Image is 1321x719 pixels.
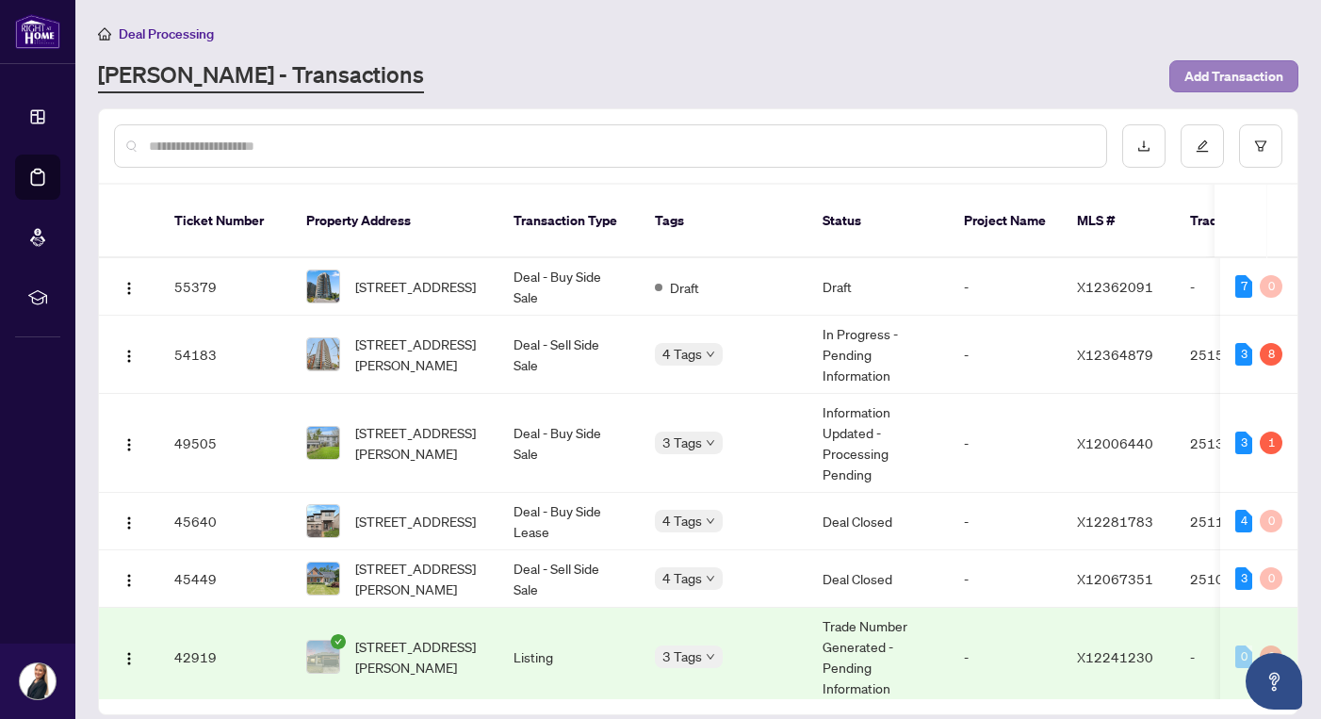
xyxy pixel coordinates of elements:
th: Project Name [949,185,1062,258]
td: - [949,608,1062,707]
td: 49505 [159,394,291,493]
td: Draft [807,258,949,316]
th: Ticket Number [159,185,291,258]
img: Logo [122,349,137,364]
td: - [949,316,1062,394]
td: Deal - Sell Side Sale [498,316,640,394]
th: Status [807,185,949,258]
span: Deal Processing [119,25,214,42]
img: Logo [122,651,137,666]
td: - [949,493,1062,550]
img: logo [15,14,60,49]
th: Trade Number [1175,185,1307,258]
td: Deal - Sell Side Sale [498,550,640,608]
th: Tags [640,185,807,258]
div: 1 [1260,432,1282,454]
span: 4 Tags [662,567,702,589]
td: Listing [498,608,640,707]
span: 3 Tags [662,645,702,667]
td: Deal Closed [807,550,949,608]
td: Deal - Buy Side Sale [498,394,640,493]
button: Logo [114,428,144,458]
span: down [706,516,715,526]
img: thumbnail-img [307,505,339,537]
td: 2515389 - NS [1175,316,1307,394]
span: X12067351 [1077,570,1153,587]
span: [STREET_ADDRESS] [355,276,476,297]
span: X12241230 [1077,648,1153,665]
span: X12364879 [1077,346,1153,363]
span: down [706,574,715,583]
td: 2511608 [1175,493,1307,550]
td: 55379 [159,258,291,316]
span: download [1137,139,1150,153]
div: 3 [1235,343,1252,366]
td: 42919 [159,608,291,707]
div: 0 [1260,567,1282,590]
img: Logo [122,437,137,452]
td: 45449 [159,550,291,608]
div: 8 [1260,343,1282,366]
a: [PERSON_NAME] - Transactions [98,59,424,93]
td: 2513876 [1175,394,1307,493]
div: 7 [1235,275,1252,298]
button: edit [1181,124,1224,168]
button: filter [1239,124,1282,168]
button: Logo [114,506,144,536]
img: Logo [122,515,137,531]
img: thumbnail-img [307,563,339,595]
button: Logo [114,564,144,594]
span: Draft [670,277,699,298]
img: Profile Icon [20,663,56,699]
div: 4 [1235,510,1252,532]
th: MLS # [1062,185,1175,258]
span: check-circle [331,634,346,649]
th: Property Address [291,185,498,258]
img: Logo [122,281,137,296]
span: down [706,652,715,662]
span: home [98,27,111,41]
button: Open asap [1246,653,1302,710]
td: - [1175,608,1307,707]
span: 4 Tags [662,510,702,531]
button: Logo [114,339,144,369]
td: - [949,550,1062,608]
div: 0 [1260,645,1282,668]
button: Add Transaction [1169,60,1298,92]
td: 54183 [159,316,291,394]
button: Logo [114,642,144,672]
div: 3 [1235,567,1252,590]
span: [STREET_ADDRESS][PERSON_NAME] [355,422,483,464]
div: 0 [1260,510,1282,532]
td: 2510512 [1175,550,1307,608]
td: Deal Closed [807,493,949,550]
span: X12362091 [1077,278,1153,295]
span: X12281783 [1077,513,1153,530]
td: 45640 [159,493,291,550]
div: 3 [1235,432,1252,454]
img: thumbnail-img [307,270,339,302]
td: In Progress - Pending Information [807,316,949,394]
img: thumbnail-img [307,641,339,673]
th: Transaction Type [498,185,640,258]
span: [STREET_ADDRESS][PERSON_NAME] [355,558,483,599]
span: [STREET_ADDRESS] [355,511,476,531]
td: - [949,394,1062,493]
span: down [706,438,715,448]
span: [STREET_ADDRESS][PERSON_NAME] [355,636,483,678]
span: Add Transaction [1184,61,1283,91]
span: 4 Tags [662,343,702,365]
span: X12006440 [1077,434,1153,451]
span: 3 Tags [662,432,702,453]
span: edit [1196,139,1209,153]
img: thumbnail-img [307,338,339,370]
div: 0 [1235,645,1252,668]
button: download [1122,124,1166,168]
span: [STREET_ADDRESS][PERSON_NAME] [355,334,483,375]
div: 0 [1260,275,1282,298]
span: down [706,350,715,359]
td: - [1175,258,1307,316]
td: - [949,258,1062,316]
button: Logo [114,271,144,302]
span: filter [1254,139,1267,153]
